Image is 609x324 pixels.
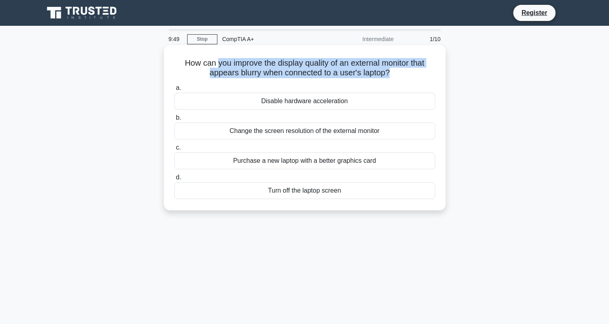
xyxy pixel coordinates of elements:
a: Stop [187,34,217,44]
div: 1/10 [398,31,446,47]
h5: How can you improve the display quality of an external monitor that appears blurry when connected... [173,58,436,78]
span: b. [176,114,181,121]
a: Register [516,8,552,18]
span: c. [176,144,181,151]
div: Disable hardware acceleration [174,93,435,110]
span: a. [176,84,181,91]
div: Purchase a new laptop with a better graphics card [174,152,435,169]
div: 9:49 [164,31,187,47]
div: Intermediate [328,31,398,47]
div: Change the screen resolution of the external monitor [174,123,435,139]
span: d. [176,174,181,181]
div: CompTIA A+ [217,31,328,47]
div: Turn off the laptop screen [174,182,435,199]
